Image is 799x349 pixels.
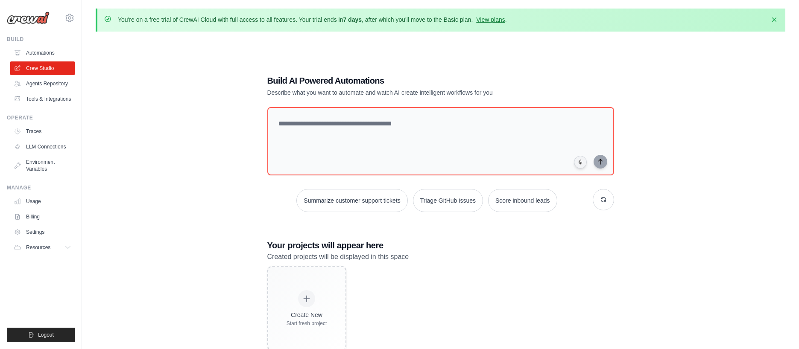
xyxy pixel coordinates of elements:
[7,12,50,24] img: Logo
[488,189,557,212] button: Score inbound leads
[118,15,507,24] p: You're on a free trial of CrewAI Cloud with full access to all features. Your trial ends in , aft...
[10,195,75,208] a: Usage
[267,251,614,262] p: Created projects will be displayed in this space
[267,239,614,251] h3: Your projects will appear here
[7,184,75,191] div: Manage
[593,189,614,210] button: Get new suggestions
[10,241,75,254] button: Resources
[26,244,50,251] span: Resources
[10,46,75,60] a: Automations
[10,155,75,176] a: Environment Variables
[10,140,75,154] a: LLM Connections
[10,92,75,106] a: Tools & Integrations
[7,114,75,121] div: Operate
[287,311,327,319] div: Create New
[7,36,75,43] div: Build
[10,77,75,90] a: Agents Repository
[10,225,75,239] a: Settings
[287,320,327,327] div: Start fresh project
[574,156,587,169] button: Click to speak your automation idea
[413,189,483,212] button: Triage GitHub issues
[267,88,554,97] p: Describe what you want to automate and watch AI create intelligent workflows for you
[267,75,554,87] h1: Build AI Powered Automations
[10,125,75,138] a: Traces
[7,328,75,342] button: Logout
[10,210,75,224] a: Billing
[343,16,362,23] strong: 7 days
[476,16,505,23] a: View plans
[296,189,407,212] button: Summarize customer support tickets
[38,332,54,338] span: Logout
[10,61,75,75] a: Crew Studio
